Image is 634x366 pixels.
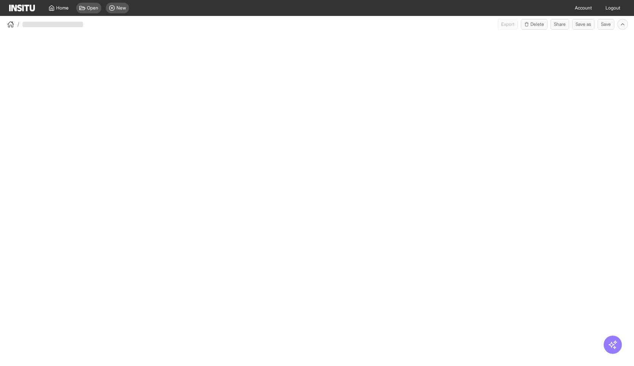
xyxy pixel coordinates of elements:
span: New [116,5,126,11]
button: Share [551,19,569,30]
button: / [6,20,19,29]
button: Save [598,19,614,30]
span: Home [56,5,69,11]
button: Save as [572,19,595,30]
span: Open [87,5,98,11]
span: Can currently only export from Insights reports. [498,19,518,30]
button: Delete [521,19,547,30]
img: Logo [9,5,35,11]
span: / [17,21,19,28]
button: Export [498,19,518,30]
